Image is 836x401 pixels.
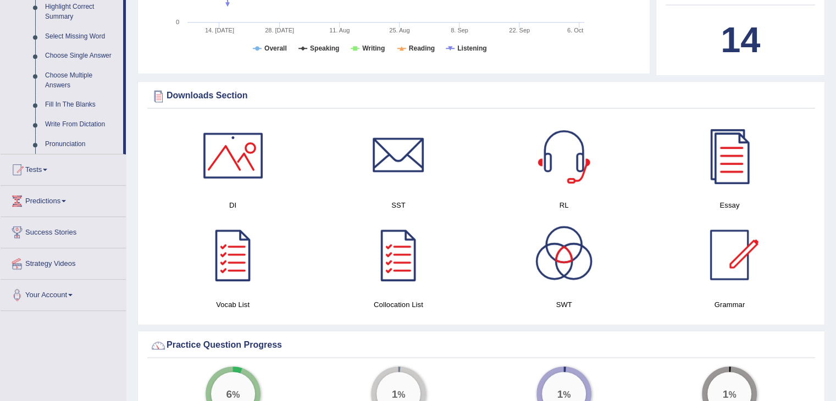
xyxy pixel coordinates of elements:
tspan: Listening [457,44,486,52]
h4: Collocation List [321,299,475,310]
a: Write From Dictation [40,115,123,135]
tspan: Reading [409,44,435,52]
tspan: Speaking [310,44,339,52]
big: 1 [557,387,563,399]
a: Tests [1,154,126,182]
div: Downloads Section [150,88,812,104]
h4: Vocab List [156,299,310,310]
a: Choose Multiple Answers [40,66,123,95]
big: 1 [391,387,397,399]
tspan: 6. Oct [567,27,583,34]
a: Pronunciation [40,135,123,154]
tspan: 25. Aug [389,27,409,34]
tspan: 8. Sep [451,27,468,34]
h4: DI [156,199,310,211]
tspan: 14. [DATE] [205,27,234,34]
h4: RL [487,199,641,211]
h4: SWT [487,299,641,310]
big: 6 [226,387,232,399]
a: Your Account [1,280,126,307]
tspan: Overall [264,44,287,52]
a: Fill In The Blanks [40,95,123,115]
tspan: Writing [362,44,385,52]
h4: Essay [652,199,807,211]
text: 0 [176,19,179,25]
tspan: 28. [DATE] [265,27,294,34]
b: 14 [721,20,760,60]
a: Choose Single Answer [40,46,123,66]
a: Strategy Videos [1,248,126,276]
tspan: 11. Aug [329,27,350,34]
tspan: 22. Sep [509,27,530,34]
a: Predictions [1,186,126,213]
a: Select Missing Word [40,27,123,47]
h4: Grammar [652,299,807,310]
div: Practice Question Progress [150,337,812,354]
a: Success Stories [1,217,126,244]
h4: SST [321,199,475,211]
big: 1 [723,387,729,399]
